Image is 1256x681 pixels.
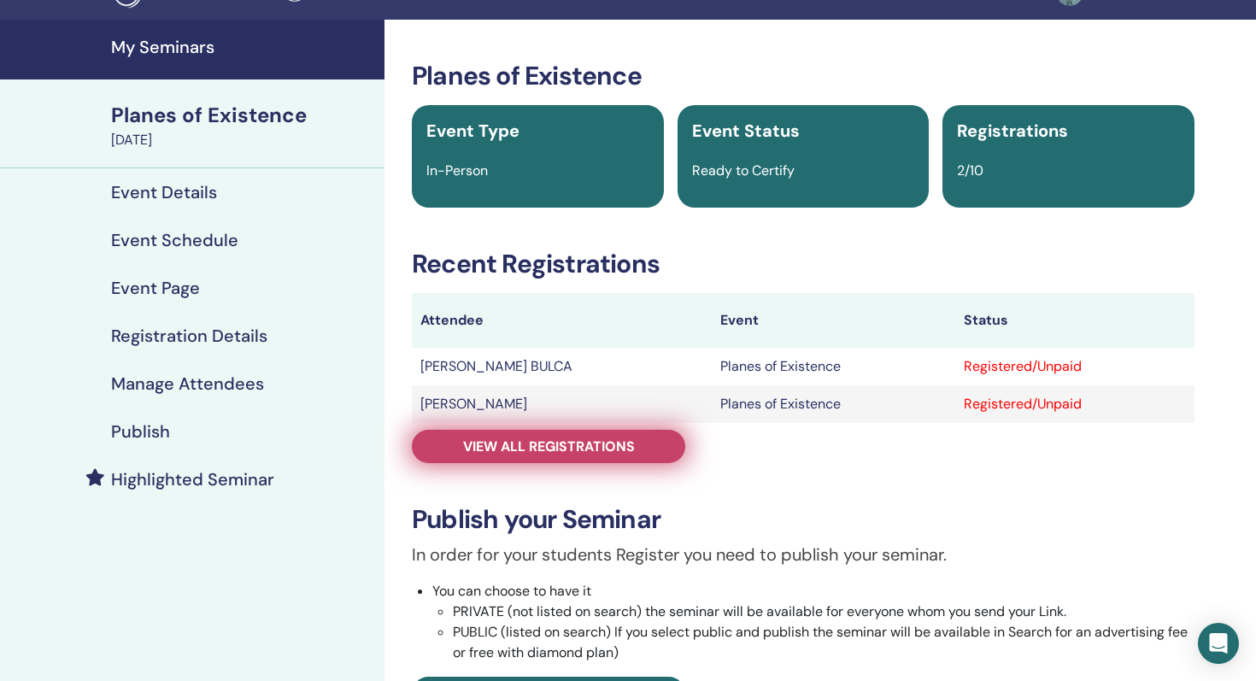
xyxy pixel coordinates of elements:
th: Event [712,293,955,348]
span: Ready to Certify [692,161,795,179]
span: Event Status [692,120,800,142]
td: Planes of Existence [712,385,955,423]
h4: Event Page [111,278,200,298]
a: View all registrations [412,430,685,463]
h3: Publish your Seminar [412,504,1194,535]
td: [PERSON_NAME] [412,385,712,423]
li: You can choose to have it [432,581,1194,663]
p: In order for your students Register you need to publish your seminar. [412,542,1194,567]
td: Planes of Existence [712,348,955,385]
div: Registered/Unpaid [964,356,1186,377]
div: [DATE] [111,130,374,150]
h4: Manage Attendees [111,373,264,394]
h4: My Seminars [111,37,374,57]
a: Planes of Existence[DATE] [101,101,384,150]
th: Attendee [412,293,712,348]
div: Open Intercom Messenger [1198,623,1239,664]
span: 2/10 [957,161,983,179]
li: PRIVATE (not listed on search) the seminar will be available for everyone whom you send your Link. [453,602,1194,622]
li: PUBLIC (listed on search) If you select public and publish the seminar will be available in Searc... [453,622,1194,663]
td: [PERSON_NAME] BULCA [412,348,712,385]
h4: Highlighted Seminar [111,469,274,490]
h4: Publish [111,421,170,442]
span: In-Person [426,161,488,179]
h3: Recent Registrations [412,249,1194,279]
span: Registrations [957,120,1068,142]
h4: Event Details [111,182,217,203]
div: Registered/Unpaid [964,394,1186,414]
span: Event Type [426,120,519,142]
div: Planes of Existence [111,101,374,130]
th: Status [955,293,1194,348]
h4: Registration Details [111,326,267,346]
h4: Event Schedule [111,230,238,250]
h3: Planes of Existence [412,61,1194,91]
span: View all registrations [463,437,635,455]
